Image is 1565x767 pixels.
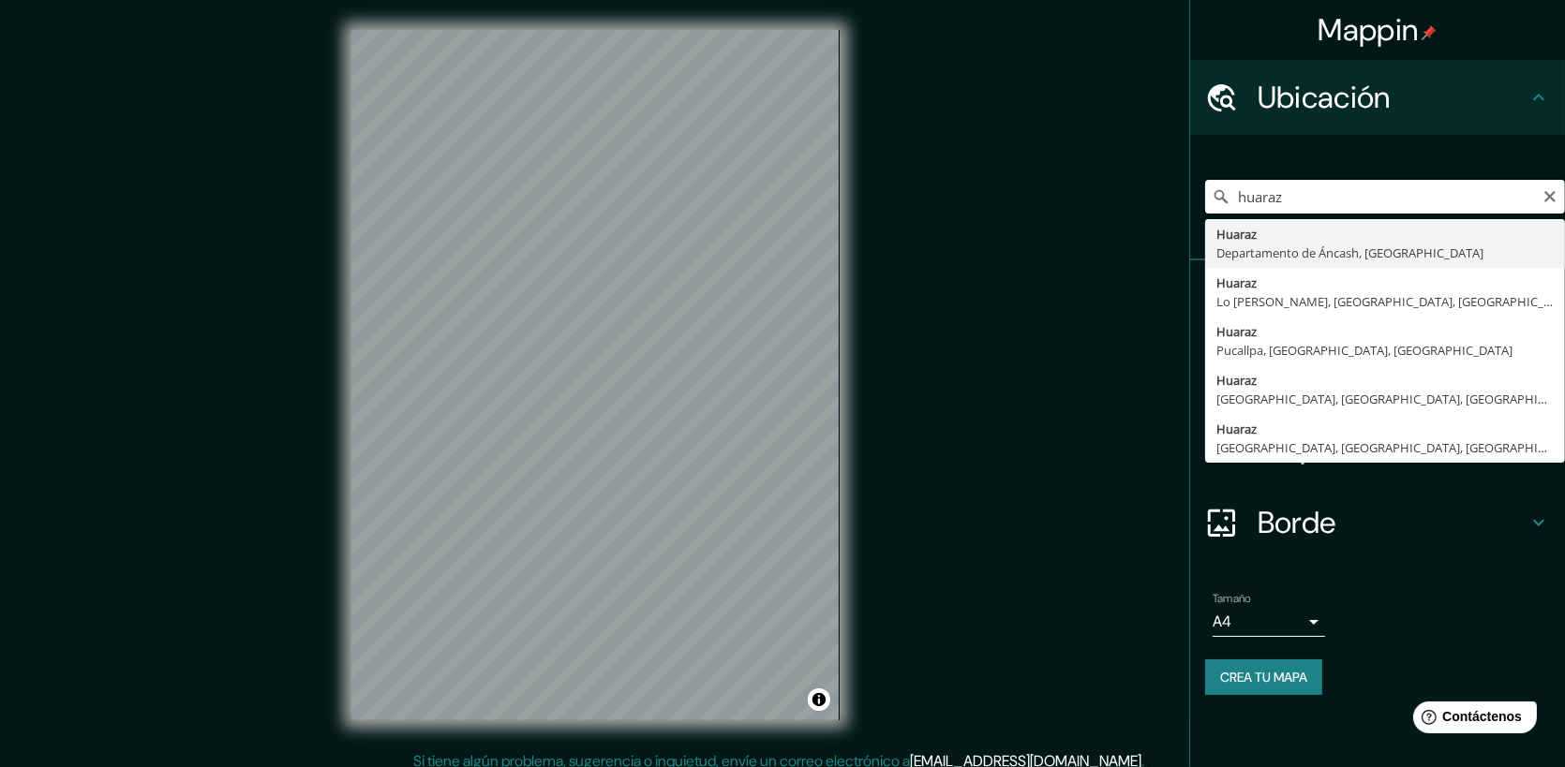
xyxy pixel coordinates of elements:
font: Borde [1258,503,1336,542]
font: Huaraz [1216,420,1257,437]
div: Ubicación [1190,60,1565,135]
canvas: Mapa [351,30,840,720]
font: A4 [1213,612,1231,631]
img: pin-icon.png [1422,25,1437,40]
font: Tamaño [1213,591,1251,606]
font: Pucallpa, [GEOGRAPHIC_DATA], [GEOGRAPHIC_DATA] [1216,342,1513,359]
font: Ubicación [1258,78,1391,117]
button: Crea tu mapa [1205,659,1322,695]
button: Activar o desactivar atribución [808,688,830,711]
div: Patas [1190,260,1565,335]
font: Departamento de Áncash, [GEOGRAPHIC_DATA] [1216,244,1483,261]
font: Huaraz [1216,274,1257,291]
font: Huaraz [1216,323,1257,340]
font: Huaraz [1216,226,1257,243]
font: Huaraz [1216,372,1257,389]
input: Elige tu ciudad o zona [1205,180,1565,214]
div: Borde [1190,485,1565,560]
div: A4 [1213,607,1325,637]
iframe: Lanzador de widgets de ayuda [1398,694,1544,746]
font: Mappin [1319,10,1419,50]
div: Estilo [1190,335,1565,410]
button: Claro [1543,186,1558,204]
font: Crea tu mapa [1220,669,1307,686]
div: Disposición [1190,410,1565,485]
